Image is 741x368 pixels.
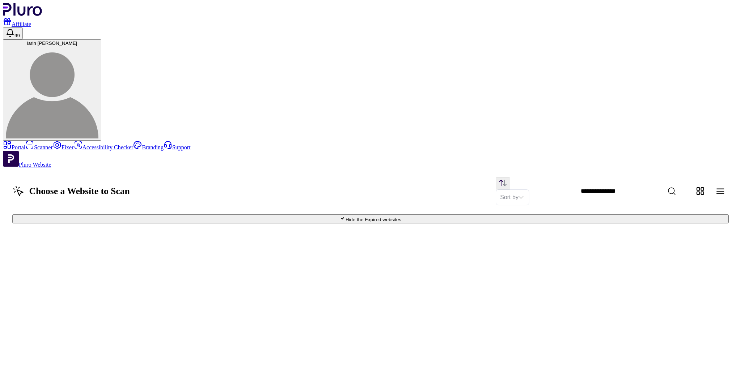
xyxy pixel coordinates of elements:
[164,144,191,150] a: Support
[3,21,31,27] a: Affiliate
[692,183,709,200] button: Change content view type to grid
[3,141,738,168] aside: Sidebar menu
[12,185,130,197] h1: Choose a Website to Scan
[74,144,134,150] a: Accessibility Checker
[53,144,74,150] a: Fixer
[27,40,77,46] span: iarin [PERSON_NAME]
[133,144,164,150] a: Branding
[3,39,101,141] button: iarin [PERSON_NAME]iarin frenkel
[14,33,20,38] span: 99
[12,214,729,223] button: Hide the Expired websites
[3,144,25,150] a: Portal
[496,189,529,205] div: Set sorting
[25,144,53,150] a: Scanner
[6,46,98,138] img: iarin frenkel
[3,27,23,39] button: Open notifications, you have 101 new notifications
[575,183,707,200] input: Website Search
[496,177,510,189] button: Change sorting direction
[712,183,729,200] button: Change content view type to table
[3,162,51,168] a: Open Pluro Website
[3,11,42,17] a: Logo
